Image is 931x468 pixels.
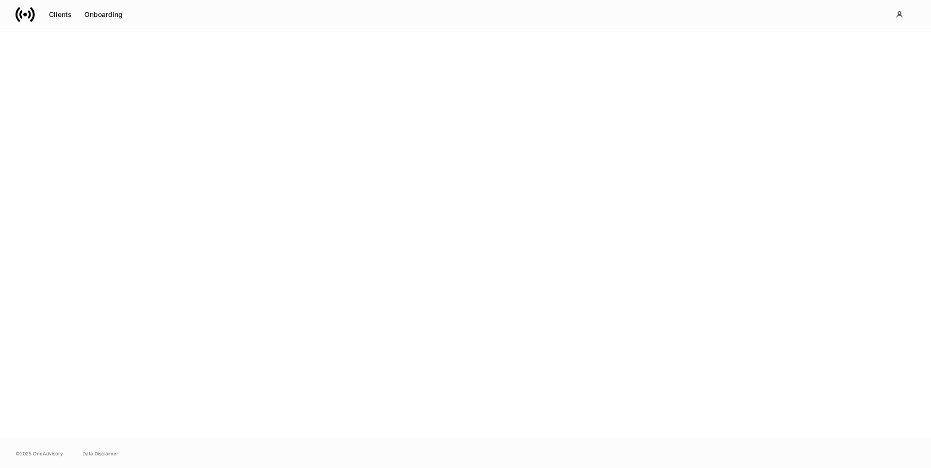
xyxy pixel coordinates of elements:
span: © 2025 OneAdvisory [16,450,63,457]
button: Onboarding [78,7,129,22]
div: Onboarding [84,11,123,18]
a: Data Disclaimer [82,450,118,457]
div: Clients [49,11,72,18]
button: Clients [43,7,78,22]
